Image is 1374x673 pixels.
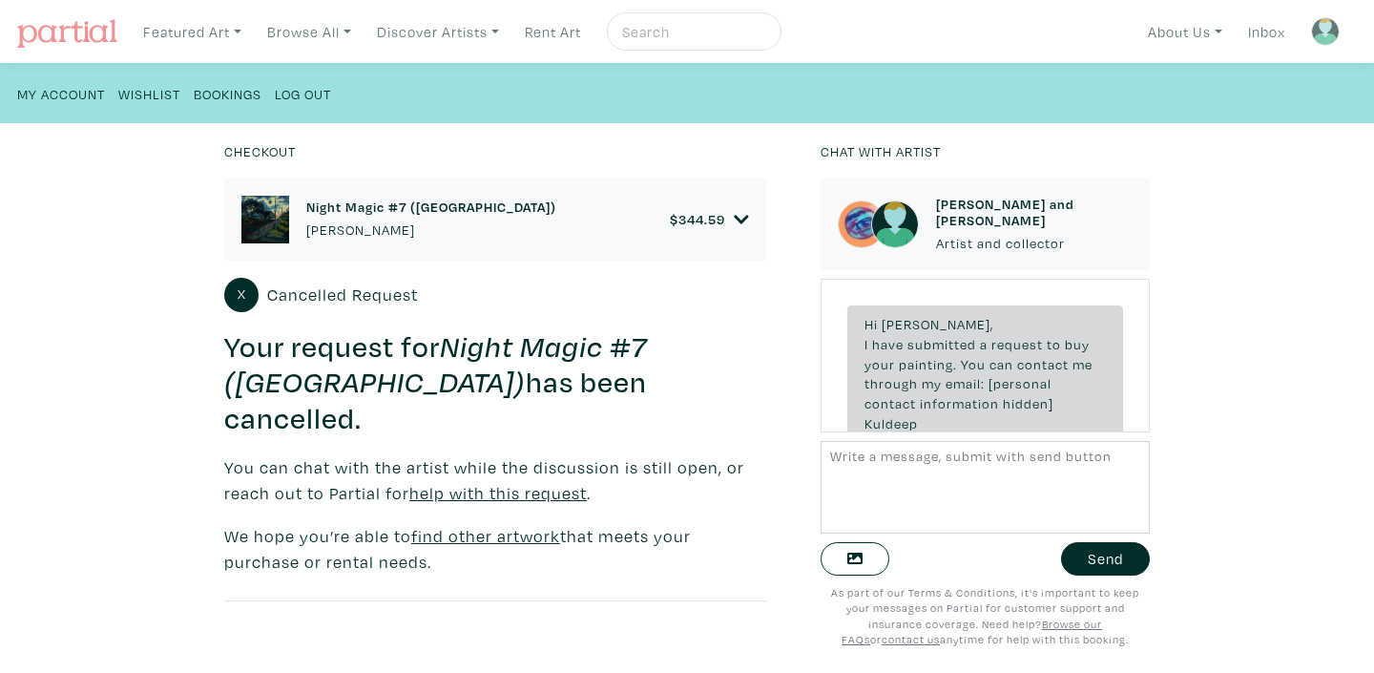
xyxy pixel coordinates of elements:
span: hidden] [1003,394,1053,412]
span: [personal [989,374,1051,392]
h6: Night Magic #7 ([GEOGRAPHIC_DATA]) [306,199,556,215]
input: Search [620,20,763,44]
h6: $ [670,211,725,227]
span: You [961,355,986,373]
span: me [1072,355,1093,373]
span: have [872,335,904,353]
a: Featured Art [135,12,250,52]
span: buy [1065,335,1090,353]
a: Bookings [194,80,261,106]
span: Hi [864,315,878,333]
span: contact [864,394,916,412]
small: X [238,287,246,301]
span: I [864,335,868,353]
span: [PERSON_NAME], [882,315,993,333]
span: information [920,394,999,412]
p: We hope you’re able to that meets your purchase or rental needs. [224,523,766,575]
a: help with this request [409,482,587,504]
small: Wishlist [118,85,180,103]
span: a [980,335,988,353]
a: Rent Art [516,12,590,52]
img: avatar.png [1311,17,1340,46]
h6: [PERSON_NAME] and [PERSON_NAME] [936,196,1133,229]
span: can [989,355,1013,373]
small: Bookings [194,85,261,103]
small: As part of our Terms & Conditions, it's important to keep your messages on Partial for customer s... [831,585,1139,647]
small: Chat with artist [821,142,941,160]
p: Artist and collector [936,233,1133,254]
span: request [991,335,1043,353]
p: [PERSON_NAME] [306,220,556,241]
img: phpThumb.php [241,196,289,243]
span: to [1047,335,1061,353]
span: contact [1017,355,1069,373]
span: your [864,355,895,373]
a: Discover Artists [368,12,508,52]
span: painting. [899,355,957,373]
a: find other artwork [411,525,560,547]
span: email: [946,374,985,392]
span: Kuldeep [864,414,918,432]
small: Log Out [275,85,331,103]
a: Wishlist [118,80,180,106]
p: You can chat with the artist while the discussion is still open, or reach out to Partial for . [224,454,766,506]
img: avatar.png [871,200,919,248]
span: 344.59 [678,210,725,228]
a: Log Out [275,80,331,106]
small: Checkout [224,142,296,160]
a: $344.59 [670,211,749,228]
a: contact us [882,632,940,646]
span: Cancelled Request [267,282,418,307]
small: My Account [17,85,105,103]
span: through [864,374,918,392]
em: Night Magic #7 ([GEOGRAPHIC_DATA]) [224,329,647,400]
a: Browse All [259,12,360,52]
h3: Your request for has been cancelled. [224,329,766,437]
a: My Account [17,80,105,106]
button: Send [1061,542,1150,576]
span: my [922,374,942,392]
a: Inbox [1239,12,1294,52]
span: submitted [907,335,976,353]
img: phpThumb.php [838,200,885,248]
a: About Us [1139,12,1231,52]
a: Night Magic #7 ([GEOGRAPHIC_DATA]) [PERSON_NAME] [306,199,556,240]
a: Browse our FAQs [842,617,1102,647]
